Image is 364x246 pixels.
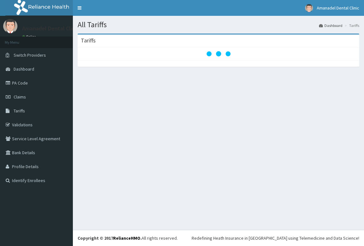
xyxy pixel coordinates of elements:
[305,4,313,12] img: User Image
[319,23,342,28] a: Dashboard
[14,94,26,100] span: Claims
[343,23,359,28] li: Tariffs
[14,52,46,58] span: Switch Providers
[81,38,96,43] h3: Tariffs
[22,35,37,39] a: Online
[78,235,142,241] strong: Copyright © 2017 .
[192,235,359,241] div: Redefining Heath Insurance in [GEOGRAPHIC_DATA] using Telemedicine and Data Science!
[3,19,17,33] img: User Image
[113,235,140,241] a: RelianceHMO
[78,21,359,29] h1: All Tariffs
[14,108,25,114] span: Tariffs
[317,5,359,11] span: Amanadel Dental Clinic
[22,26,79,31] p: Amanadel Dental Clinic
[14,66,34,72] span: Dashboard
[206,41,231,66] svg: audio-loading
[73,230,364,246] footer: All rights reserved.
